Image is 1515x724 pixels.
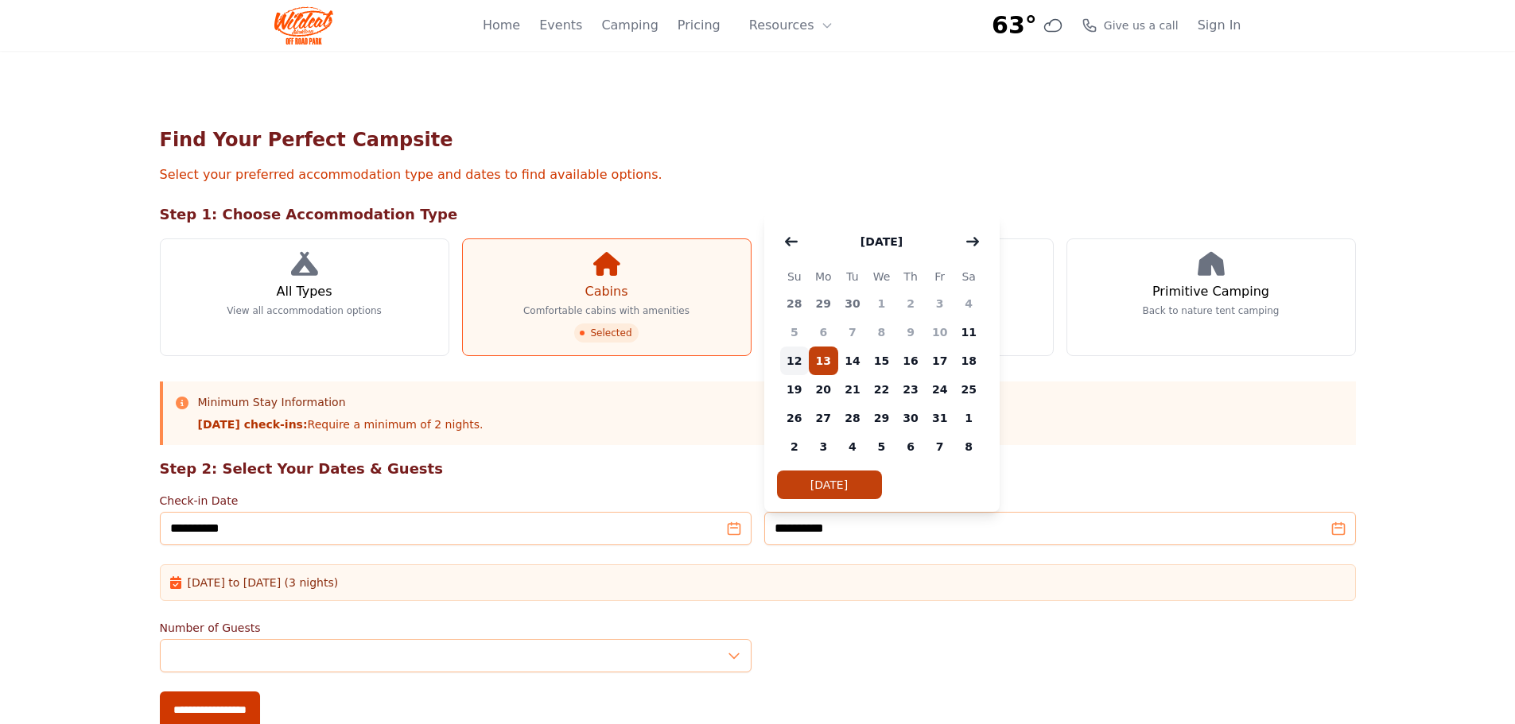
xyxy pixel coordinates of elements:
[601,16,658,35] a: Camping
[160,620,752,636] label: Number of Guests
[896,347,926,375] span: 16
[867,289,896,318] span: 1
[838,347,868,375] span: 14
[777,470,882,499] button: [DATE]
[867,432,896,461] span: 5
[585,282,627,301] h3: Cabins
[188,575,339,590] span: [DATE] to [DATE] (3 nights)
[896,404,926,432] span: 30
[809,267,838,286] span: Mo
[160,165,1356,184] p: Select your preferred accommodation type and dates to find available options.
[160,238,449,356] a: All Types View all accommodation options
[198,418,308,431] strong: [DATE] check-ins:
[160,203,1356,226] h2: Step 1: Choose Accommodation Type
[925,318,954,347] span: 10
[896,289,926,318] span: 2
[867,375,896,404] span: 22
[780,289,810,318] span: 28
[574,323,638,343] span: Selected
[867,318,896,347] span: 8
[160,458,1356,480] h2: Step 2: Select Your Dates & Guests
[838,318,868,347] span: 7
[867,347,896,375] span: 15
[896,267,926,286] span: Th
[809,375,838,404] span: 20
[274,6,334,45] img: Wildcat Logo
[867,267,896,286] span: We
[780,404,810,432] span: 26
[954,347,984,375] span: 18
[198,394,484,410] h3: Minimum Stay Information
[160,493,752,509] label: Check-in Date
[845,226,919,257] button: [DATE]
[523,304,690,317] p: Comfortable cabins with amenities
[539,16,582,35] a: Events
[896,432,926,461] span: 6
[925,432,954,461] span: 7
[198,416,484,432] p: Require a minimum of 2 nights.
[1082,17,1179,33] a: Give us a call
[809,318,838,347] span: 6
[780,347,810,375] span: 12
[1104,17,1179,33] span: Give us a call
[1152,282,1269,301] h3: Primitive Camping
[925,375,954,404] span: 24
[896,375,926,404] span: 23
[678,16,721,35] a: Pricing
[954,375,984,404] span: 25
[838,432,868,461] span: 4
[1066,238,1356,356] a: Primitive Camping Back to nature tent camping
[867,404,896,432] span: 29
[809,347,838,375] span: 13
[809,432,838,461] span: 3
[954,289,984,318] span: 4
[925,347,954,375] span: 17
[780,432,810,461] span: 2
[838,404,868,432] span: 28
[954,404,984,432] span: 1
[227,304,382,317] p: View all accommodation options
[896,318,926,347] span: 9
[780,375,810,404] span: 19
[925,267,954,286] span: Fr
[764,493,1356,509] label: Check-out Date
[838,289,868,318] span: 30
[276,282,332,301] h3: All Types
[809,404,838,432] span: 27
[160,127,1356,153] h1: Find Your Perfect Campsite
[954,318,984,347] span: 11
[740,10,843,41] button: Resources
[954,432,984,461] span: 8
[483,16,520,35] a: Home
[809,289,838,318] span: 29
[838,267,868,286] span: Tu
[954,267,984,286] span: Sa
[1198,16,1241,35] a: Sign In
[1143,304,1280,317] p: Back to nature tent camping
[992,11,1037,40] span: 63°
[925,404,954,432] span: 31
[838,375,868,404] span: 21
[925,289,954,318] span: 3
[462,238,752,356] a: Cabins Comfortable cabins with amenities Selected
[780,318,810,347] span: 5
[780,267,810,286] span: Su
